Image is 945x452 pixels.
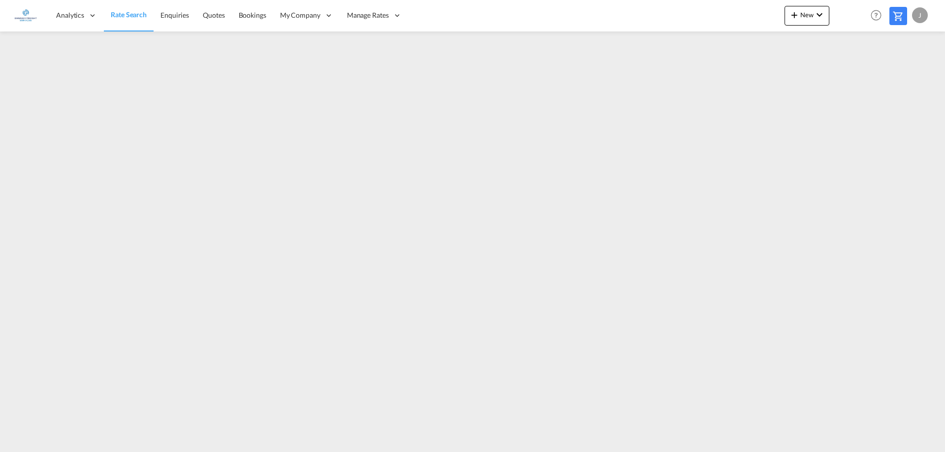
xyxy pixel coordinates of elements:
span: New [788,11,825,19]
img: e1326340b7c511ef854e8d6a806141ad.jpg [15,4,37,27]
span: Enquiries [160,11,189,19]
span: Help [868,7,884,24]
md-icon: icon-plus 400-fg [788,9,800,21]
div: J [912,7,928,23]
span: Analytics [56,10,84,20]
span: Rate Search [111,10,147,19]
div: Help [868,7,889,25]
span: My Company [280,10,320,20]
span: Manage Rates [347,10,389,20]
span: Quotes [203,11,224,19]
button: icon-plus 400-fgNewicon-chevron-down [785,6,829,26]
span: Bookings [239,11,266,19]
md-icon: icon-chevron-down [814,9,825,21]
